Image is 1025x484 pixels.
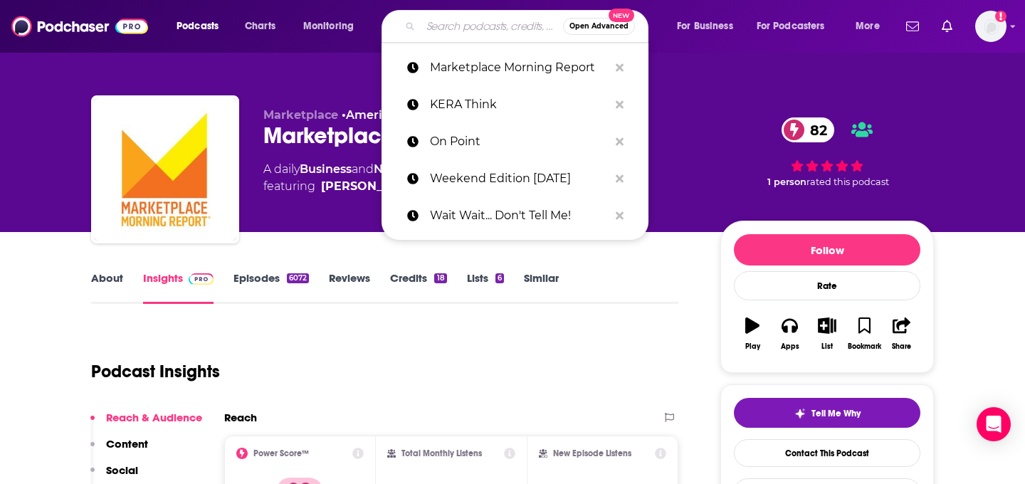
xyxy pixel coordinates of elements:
h2: Reach [224,411,257,424]
h2: Total Monthly Listens [401,448,482,458]
div: 6072 [287,273,309,283]
h1: Podcast Insights [91,361,220,382]
button: Open AdvancedNew [563,18,635,35]
span: Tell Me Why [811,408,861,419]
button: Play [734,308,771,359]
a: Show notifications dropdown [900,14,925,38]
button: open menu [667,15,751,38]
span: 82 [796,117,834,142]
span: For Podcasters [757,16,825,36]
svg: Add a profile image [995,11,1006,22]
p: Reach & Audience [106,411,202,424]
img: tell me why sparkle [794,408,806,419]
a: David Brancaccio [321,178,423,195]
a: Lists6 [467,271,504,304]
span: rated this podcast [806,177,889,187]
span: More [856,16,880,36]
span: Logged in as megcassidy [975,11,1006,42]
h2: Power Score™ [253,448,309,458]
div: A daily podcast [263,161,452,195]
a: American Public Media [346,108,483,122]
span: 1 person [767,177,806,187]
a: Business [300,162,352,176]
div: 82 1 personrated this podcast [720,108,934,196]
span: and [352,162,374,176]
img: User Profile [975,11,1006,42]
a: Credits18 [390,271,446,304]
p: Content [106,437,148,451]
a: Contact This Podcast [734,439,920,467]
a: Reviews [329,271,370,304]
img: Podchaser - Follow, Share and Rate Podcasts [11,13,148,40]
p: On Point [430,123,609,160]
input: Search podcasts, credits, & more... [421,15,563,38]
button: open menu [167,15,237,38]
div: Play [745,342,760,351]
img: Podchaser Pro [189,273,214,285]
a: News [374,162,406,176]
h2: New Episode Listens [553,448,631,458]
div: Apps [781,342,799,351]
div: Bookmark [848,342,881,351]
button: Show profile menu [975,11,1006,42]
div: Rate [734,271,920,300]
span: Open Advanced [569,23,629,30]
div: 18 [434,273,446,283]
img: Marketplace Morning Report [94,98,236,241]
span: Podcasts [177,16,219,36]
a: KERA Think [382,86,648,123]
button: Apps [771,308,808,359]
a: Show notifications dropdown [936,14,958,38]
a: Marketplace Morning Report [382,49,648,86]
a: Wait Wait... Don't Tell Me! [382,197,648,234]
div: Share [892,342,911,351]
a: Charts [236,15,284,38]
div: List [821,342,833,351]
button: Bookmark [846,308,883,359]
button: List [809,308,846,359]
span: • [342,108,483,122]
button: Follow [734,234,920,265]
a: Similar [524,271,559,304]
button: open menu [293,15,372,38]
span: Marketplace [263,108,338,122]
button: open menu [846,15,898,38]
button: Reach & Audience [90,411,202,437]
span: featuring [263,178,452,195]
a: About [91,271,123,304]
p: KERA Think [430,86,609,123]
a: Episodes6072 [233,271,309,304]
span: For Business [677,16,733,36]
p: Wait Wait... Don't Tell Me! [430,197,609,234]
a: Weekend Edition [DATE] [382,160,648,197]
button: Share [883,308,920,359]
span: Monitoring [303,16,354,36]
button: open menu [747,15,846,38]
span: New [609,9,634,22]
span: Charts [245,16,275,36]
button: tell me why sparkleTell Me Why [734,398,920,428]
button: Content [90,437,148,463]
p: Social [106,463,138,477]
div: Search podcasts, credits, & more... [395,10,662,43]
p: Weekend Edition Sunday [430,160,609,197]
p: Marketplace Morning Report [430,49,609,86]
div: 6 [495,273,504,283]
a: On Point [382,123,648,160]
a: 82 [782,117,834,142]
a: InsightsPodchaser Pro [143,271,214,304]
div: Open Intercom Messenger [977,407,1011,441]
